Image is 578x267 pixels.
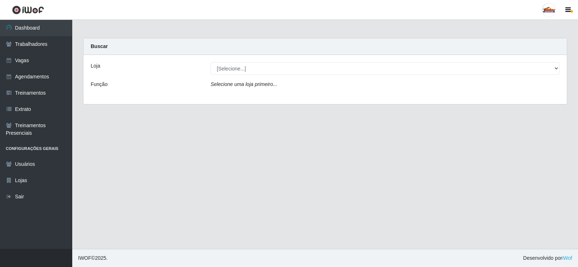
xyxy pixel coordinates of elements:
span: IWOF [78,255,91,261]
label: Função [91,81,108,88]
i: Selecione uma loja primeiro... [211,81,277,87]
a: iWof [562,255,572,261]
span: © 2025 . [78,254,108,262]
strong: Buscar [91,43,108,49]
label: Loja [91,62,100,70]
span: Desenvolvido por [523,254,572,262]
img: CoreUI Logo [12,5,44,14]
